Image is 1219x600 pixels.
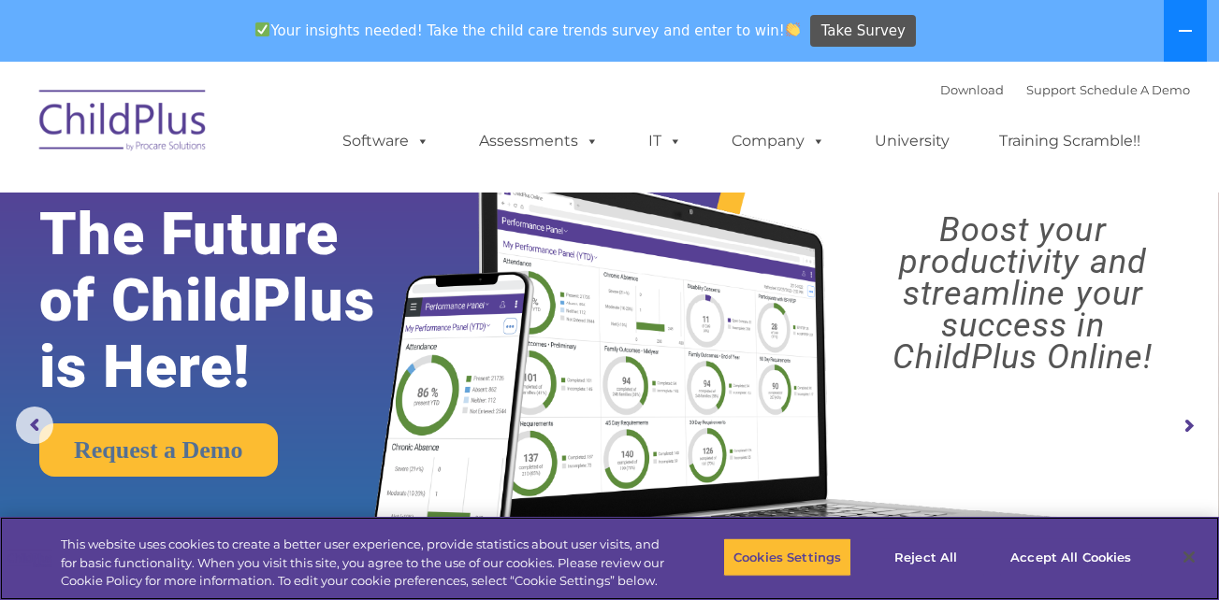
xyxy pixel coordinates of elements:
[723,537,851,577] button: Cookies Settings
[630,122,701,160] a: IT
[39,423,278,477] a: Request a Demo
[1168,536,1210,578] button: Close
[248,12,808,49] span: Your insights needed! Take the child care trends survey and enter to win!
[1026,82,1076,97] a: Support
[856,122,968,160] a: University
[867,537,984,577] button: Reject All
[260,123,317,137] span: Last name
[940,82,1190,97] font: |
[713,122,844,160] a: Company
[61,536,671,591] div: This website uses cookies to create a better user experience, provide statistics about user visit...
[1000,537,1141,577] button: Accept All Cookies
[842,214,1204,373] rs-layer: Boost your productivity and streamline your success in ChildPlus Online!
[821,15,906,48] span: Take Survey
[255,22,269,36] img: ✅
[30,77,217,170] img: ChildPlus by Procare Solutions
[980,122,1159,160] a: Training Scramble!!
[324,122,448,160] a: Software
[460,122,617,160] a: Assessments
[940,82,1004,97] a: Download
[260,200,340,214] span: Phone number
[1080,82,1190,97] a: Schedule A Demo
[786,22,800,36] img: 👏
[39,201,428,400] rs-layer: The Future of ChildPlus is Here!
[810,15,916,48] a: Take Survey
